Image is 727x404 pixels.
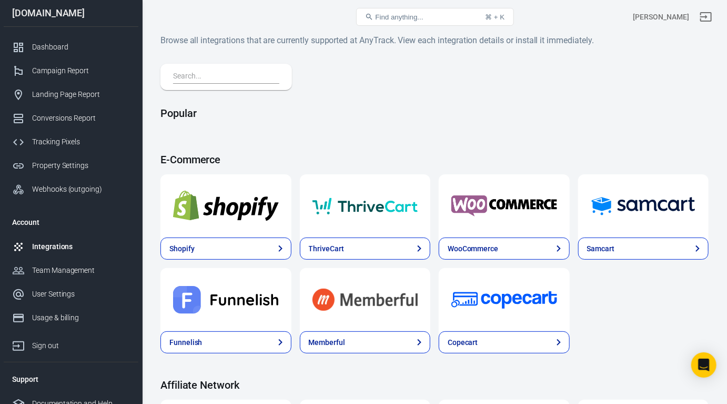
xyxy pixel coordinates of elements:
[173,281,279,319] img: Funnelish
[4,8,138,18] div: [DOMAIN_NAME]
[691,352,716,378] div: Open Intercom Messenger
[591,187,696,225] img: Samcart
[32,289,130,300] div: User Settings
[309,243,345,254] div: ThriveCart
[4,106,138,130] a: Conversions Report
[4,35,138,59] a: Dashboard
[32,42,130,53] div: Dashboard
[32,340,130,351] div: Sign out
[32,265,130,276] div: Team Management
[485,13,504,21] div: ⌘ + K
[160,153,709,166] h4: E-Commerce
[4,154,138,178] a: Property Settings
[4,83,138,106] a: Landing Page Report
[693,4,719,29] a: Sign out
[309,337,346,348] div: Memberful
[32,184,130,195] div: Webhooks (outgoing)
[4,306,138,330] a: Usage & billing
[4,259,138,282] a: Team Management
[32,113,130,124] div: Conversions Report
[300,174,431,238] a: ThriveCart
[4,330,138,358] a: Sign out
[4,59,138,83] a: Campaign Report
[439,238,570,260] a: WooCommerce
[578,174,709,238] a: Samcart
[633,12,689,23] div: Account id: ssz0EPfR
[32,241,130,252] div: Integrations
[160,379,709,391] h4: Affiliate Network
[4,178,138,201] a: Webhooks (outgoing)
[439,174,570,238] a: WooCommerce
[312,187,418,225] img: ThriveCart
[160,268,291,331] a: Funnelish
[439,268,570,331] a: Copecart
[32,136,130,147] div: Tracking Pixels
[173,187,279,225] img: Shopify
[32,312,130,323] div: Usage & billing
[312,281,418,319] img: Memberful
[300,238,431,260] a: ThriveCart
[448,337,478,348] div: Copecart
[4,235,138,259] a: Integrations
[578,238,709,260] a: Samcart
[169,337,203,348] div: Funnelish
[32,65,130,76] div: Campaign Report
[376,13,423,21] span: Find anything...
[439,331,570,353] a: Copecart
[173,70,275,84] input: Search...
[32,89,130,100] div: Landing Page Report
[4,282,138,306] a: User Settings
[160,34,709,47] h6: Browse all integrations that are currently supported at AnyTrack. View each integration details o...
[160,238,291,260] a: Shopify
[587,243,615,254] div: Samcart
[448,243,498,254] div: WooCommerce
[300,268,431,331] a: Memberful
[300,331,431,353] a: Memberful
[451,187,557,225] img: WooCommerce
[356,8,514,26] button: Find anything...⌘ + K
[160,331,291,353] a: Funnelish
[160,174,291,238] a: Shopify
[4,210,138,235] li: Account
[32,160,130,171] div: Property Settings
[451,281,557,319] img: Copecart
[160,107,709,120] h4: Popular
[4,130,138,154] a: Tracking Pixels
[4,367,138,392] li: Support
[169,243,195,254] div: Shopify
